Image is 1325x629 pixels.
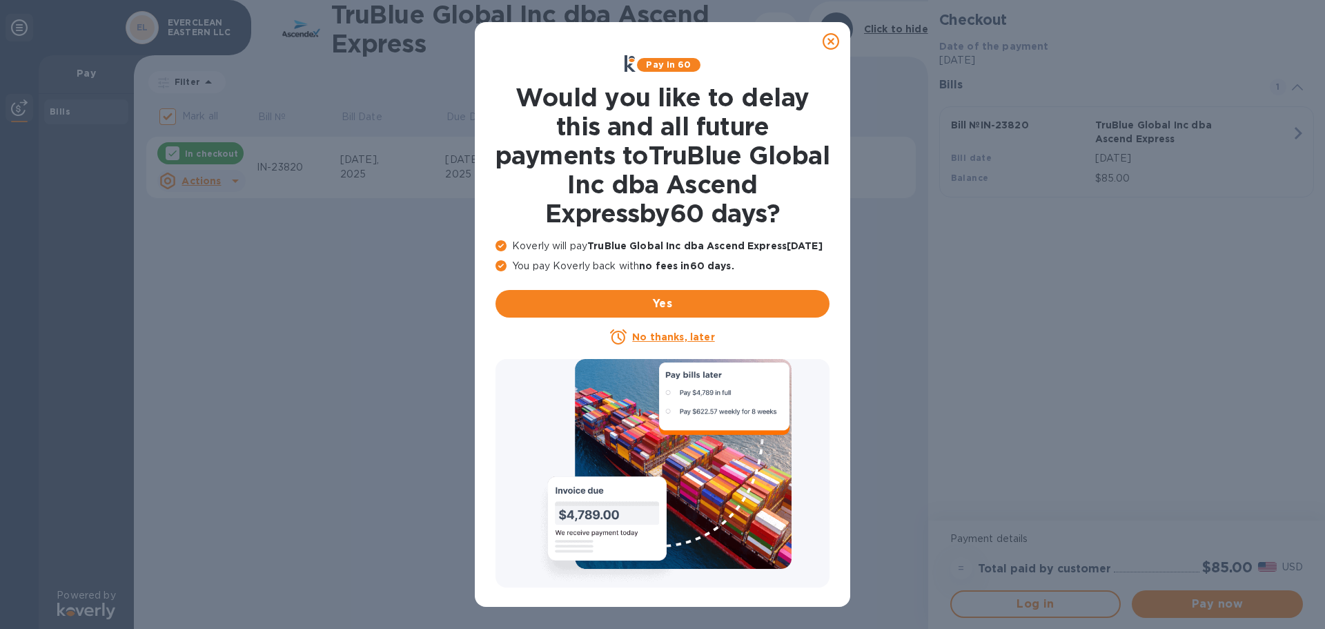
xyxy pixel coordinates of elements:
[495,259,830,273] p: You pay Koverly back with
[632,331,714,342] u: No thanks, later
[587,240,823,251] b: TruBlue Global Inc dba Ascend Express [DATE]
[495,290,830,318] button: Yes
[646,59,691,70] b: Pay in 60
[507,296,818,312] span: Yes
[495,83,830,228] h1: Would you like to delay this and all future payments to TruBlue Global Inc dba Ascend Express by ...
[495,239,830,253] p: Koverly will pay
[639,260,734,271] b: no fees in 60 days .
